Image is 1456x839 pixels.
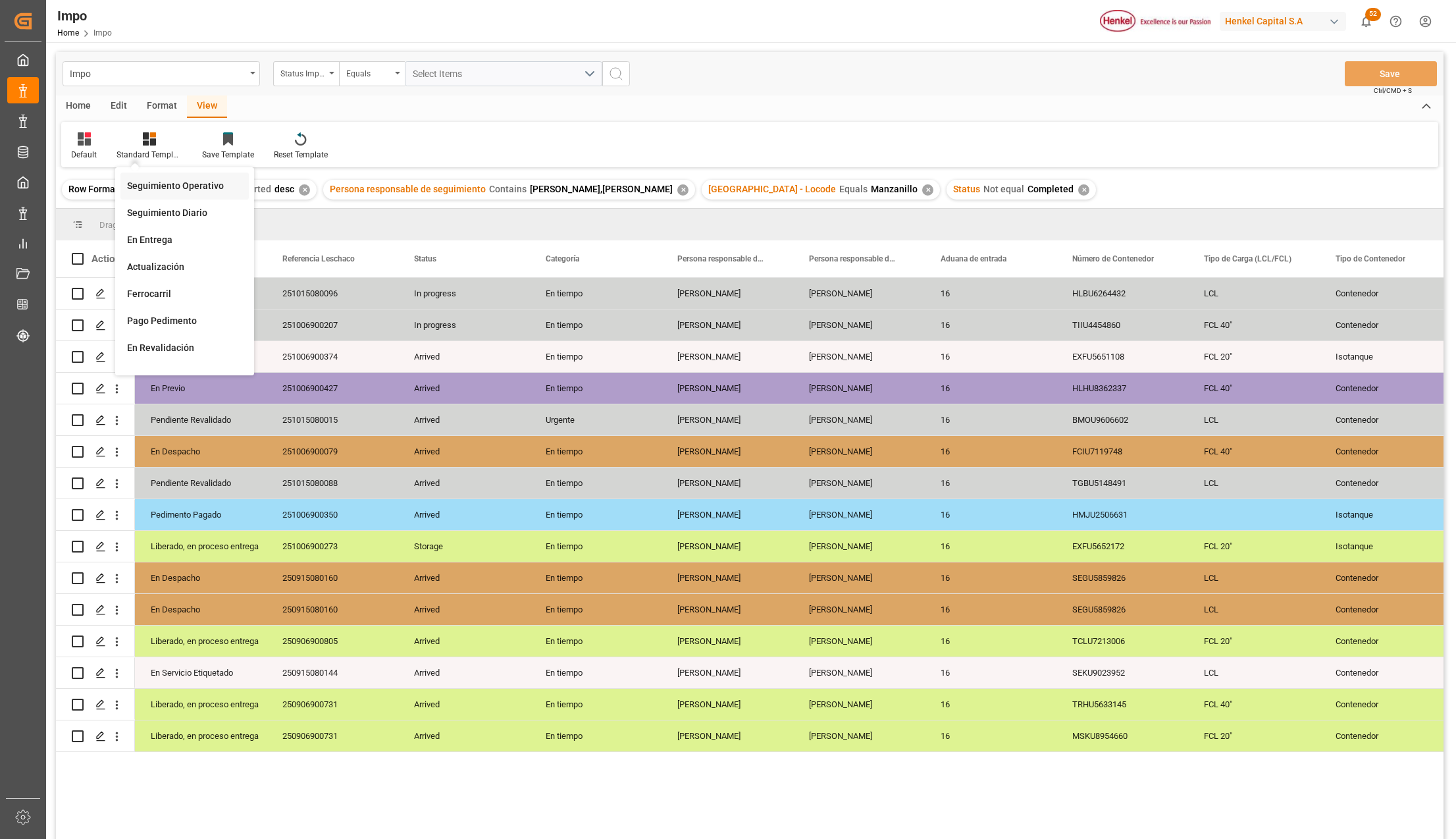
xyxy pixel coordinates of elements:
[1336,254,1405,263] span: Tipo de Contenedor
[1072,254,1154,263] span: Número de Contenedor
[1365,8,1381,21] span: 52
[530,341,662,372] div: En tiempo
[398,278,530,309] div: In progress
[56,657,135,689] div: Press SPACE to select this row.
[1220,9,1351,34] button: Henkel Capital S.A
[1204,254,1291,263] span: Tipo de Carga (LCL/FCL)
[1056,373,1188,404] div: HLHU8362337
[267,341,398,372] div: 251006900374
[274,149,328,161] div: Reset Template
[398,657,530,688] div: Arrived
[662,436,793,467] div: [PERSON_NAME]
[793,594,925,625] div: [PERSON_NAME]
[1188,657,1320,688] div: LCL
[1188,373,1320,404] div: FCL 40"
[151,405,251,435] div: Pendiente Revalidado
[274,184,294,194] span: desc
[1188,341,1320,372] div: FCL 20"
[1320,310,1451,340] div: Contenedor
[187,95,227,118] div: View
[925,594,1056,625] div: 16
[127,260,242,274] div: Actualización
[1056,626,1188,657] div: TCLU7213006
[1056,499,1188,530] div: HMJU2506631
[925,310,1056,340] div: 16
[793,468,925,499] div: [PERSON_NAME]
[151,500,251,530] div: Pedimento Pagado
[56,95,101,118] div: Home
[56,468,135,499] div: Press SPACE to select this row.
[925,562,1056,593] div: 16
[56,720,135,752] div: Press SPACE to select this row.
[677,184,689,196] div: ✕
[530,689,662,720] div: En tiempo
[793,310,925,340] div: [PERSON_NAME]
[56,310,135,341] div: Press SPACE to select this row.
[267,278,398,309] div: 251015080096
[56,626,135,657] div: Press SPACE to select this row.
[151,373,251,404] div: En Previo
[662,341,793,372] div: [PERSON_NAME]
[1188,436,1320,467] div: FCL 40"
[530,278,662,309] div: En tiempo
[127,233,242,247] div: En Entrega
[809,254,897,263] span: Persona responsable de seguimiento
[1056,404,1188,435] div: BMOU9606602
[280,65,325,80] div: Status Importación
[530,468,662,499] div: En tiempo
[1320,531,1451,562] div: Isotanque
[1056,689,1188,720] div: TRHU5633145
[983,184,1024,194] span: Not equal
[101,95,137,118] div: Edit
[267,562,398,593] div: 250915080160
[1188,720,1320,751] div: FCL 20"
[1188,404,1320,435] div: LCL
[1320,468,1451,499] div: Contenedor
[1320,720,1451,751] div: Contenedor
[662,689,793,720] div: [PERSON_NAME]
[662,310,793,340] div: [PERSON_NAME]
[662,531,793,562] div: [PERSON_NAME]
[1320,562,1451,593] div: Contenedor
[56,594,135,626] div: Press SPACE to select this row.
[530,436,662,467] div: En tiempo
[151,531,251,562] div: Liberado, en proceso entrega
[1188,562,1320,593] div: LCL
[662,594,793,625] div: [PERSON_NAME]
[339,61,405,86] button: open menu
[127,314,242,328] div: Pago Pedimento
[57,28,79,38] a: Home
[1056,531,1188,562] div: EXFU5652172
[922,184,933,196] div: ✕
[71,149,97,161] div: Default
[267,404,398,435] div: 251015080015
[1078,184,1089,196] div: ✕
[925,720,1056,751] div: 16
[1056,310,1188,340] div: TIIU4454860
[1056,562,1188,593] div: SEGU5859826
[662,373,793,404] div: [PERSON_NAME]
[1056,720,1188,751] div: MSKU8954660
[530,626,662,657] div: En tiempo
[602,61,630,86] button: search button
[398,404,530,435] div: Arrived
[398,341,530,372] div: Arrived
[151,626,251,657] div: Liberado, en proceso entrega
[925,468,1056,499] div: 16
[1056,468,1188,499] div: TGBU5148491
[925,373,1056,404] div: 16
[56,499,135,531] div: Press SPACE to select this row.
[414,254,436,263] span: Status
[398,499,530,530] div: Arrived
[56,341,135,373] div: Press SPACE to select this row.
[405,61,602,86] button: open menu
[925,689,1056,720] div: 16
[1345,61,1437,86] button: Save
[151,595,251,625] div: En Despacho
[1188,626,1320,657] div: FCL 20"
[925,626,1056,657] div: 16
[244,184,271,194] span: sorted
[1056,594,1188,625] div: SEGU5859826
[398,436,530,467] div: Arrived
[56,562,135,594] div: Press SPACE to select this row.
